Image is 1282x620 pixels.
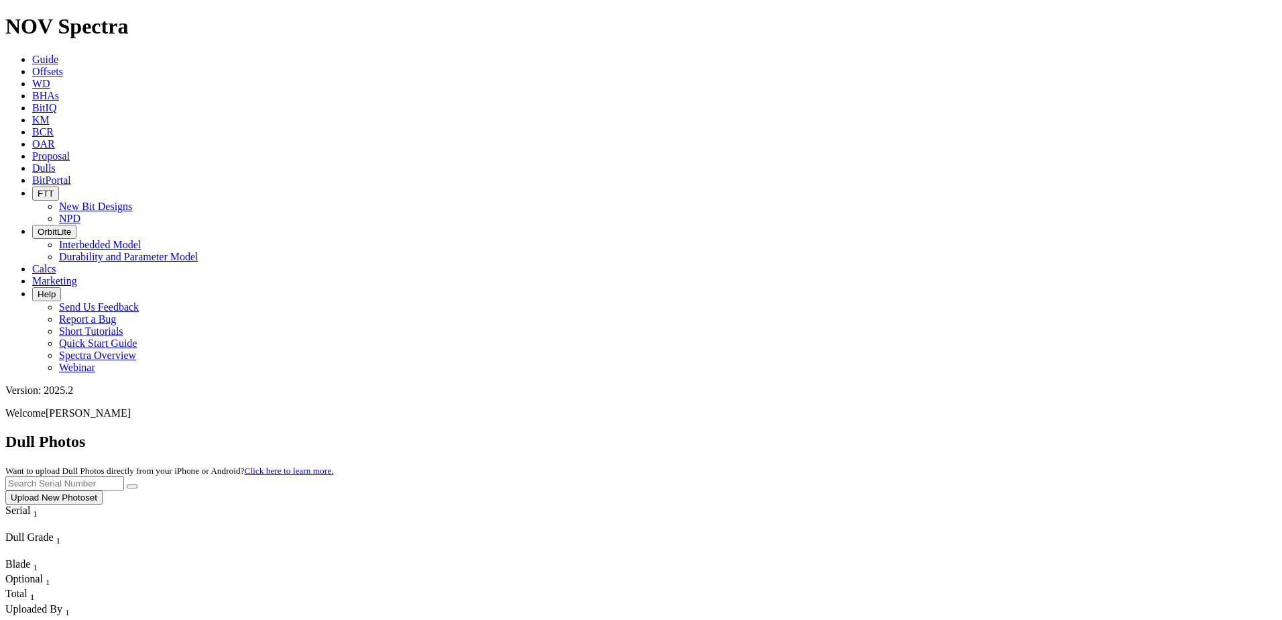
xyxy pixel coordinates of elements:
[5,505,62,519] div: Serial Sort None
[32,174,71,186] a: BitPortal
[32,162,56,174] a: Dulls
[5,573,52,588] div: Optional Sort None
[33,558,38,570] span: Sort None
[32,287,61,301] button: Help
[59,350,136,361] a: Spectra Overview
[59,362,95,373] a: Webinar
[33,505,38,516] span: Sort None
[30,588,35,599] span: Sort None
[46,577,50,587] sub: 1
[5,531,99,558] div: Sort None
[32,150,70,162] a: Proposal
[32,78,50,89] a: WD
[32,114,50,125] a: KM
[59,251,198,262] a: Durability and Parameter Model
[5,588,27,599] span: Total
[32,138,55,150] a: OAR
[30,592,35,603] sub: 1
[5,505,30,516] span: Serial
[38,289,56,299] span: Help
[5,384,1277,397] div: Version: 2025.2
[59,201,132,212] a: New Bit Designs
[5,588,52,603] div: Sort None
[46,573,50,584] span: Sort None
[5,476,124,490] input: Search Serial Number
[5,407,1277,419] p: Welcome
[38,227,71,237] span: OrbitLite
[59,325,123,337] a: Short Tutorials
[5,573,43,584] span: Optional
[65,603,70,615] span: Sort None
[32,66,63,77] a: Offsets
[32,90,59,101] a: BHAs
[59,213,80,224] a: NPD
[5,546,99,558] div: Column Menu
[32,275,77,287] a: Marketing
[245,466,334,476] a: Click here to learn more.
[5,558,52,573] div: Blade Sort None
[33,509,38,519] sub: 1
[59,313,116,325] a: Report a Bug
[32,126,54,138] a: BCR
[32,263,56,274] a: Calcs
[38,189,54,199] span: FTT
[56,531,61,543] span: Sort None
[5,466,333,476] small: Want to upload Dull Photos directly from your iPhone or Android?
[59,301,139,313] a: Send Us Feedback
[33,562,38,572] sub: 1
[32,54,58,65] a: Guide
[5,531,54,543] span: Dull Grade
[32,102,56,113] a: BitIQ
[5,490,103,505] button: Upload New Photoset
[5,603,62,615] span: Uploaded By
[5,519,62,531] div: Column Menu
[5,558,30,570] span: Blade
[32,187,59,201] button: FTT
[5,558,52,573] div: Sort None
[5,588,52,603] div: Total Sort None
[5,505,62,531] div: Sort None
[5,433,1277,451] h2: Dull Photos
[5,603,131,618] div: Uploaded By Sort None
[46,407,131,419] span: [PERSON_NAME]
[59,239,141,250] a: Interbedded Model
[59,338,137,349] a: Quick Start Guide
[32,225,76,239] button: OrbitLite
[56,535,61,546] sub: 1
[65,607,70,617] sub: 1
[5,531,99,546] div: Dull Grade Sort None
[5,573,52,588] div: Sort None
[5,14,1277,39] h1: NOV Spectra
